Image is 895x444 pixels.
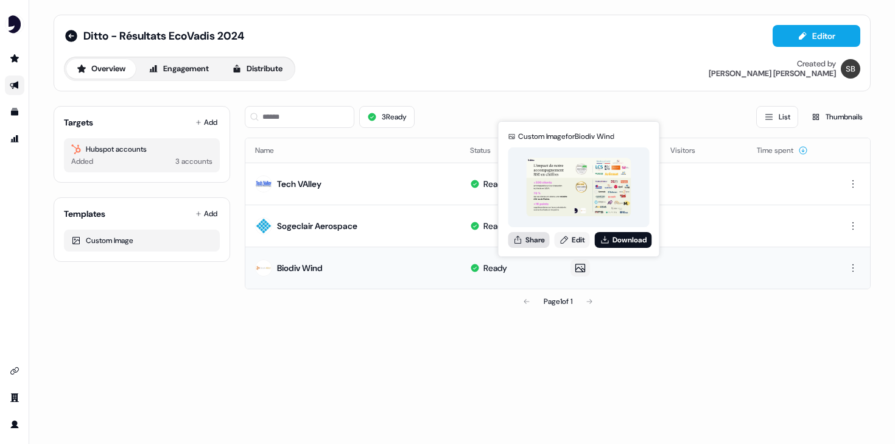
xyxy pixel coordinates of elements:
a: Editor [773,31,860,44]
button: Add [193,114,220,131]
a: Go to profile [5,415,24,434]
div: Templates [64,208,105,220]
a: Edit [555,232,590,248]
button: Thumbnails [803,106,871,128]
button: Distribute [222,59,293,79]
div: Tech VAlley [277,178,321,190]
div: 3 accounts [175,155,212,167]
div: Added [71,155,93,167]
button: Share [508,232,550,248]
div: Page 1 of 1 [544,295,572,308]
button: 3Ready [359,106,415,128]
div: Hubspot accounts [71,143,212,155]
div: Sogeclair Aerospace [277,220,357,232]
a: Go to team [5,388,24,407]
button: Status [470,139,505,161]
button: Download [595,232,652,248]
a: Go to templates [5,102,24,122]
a: Go to outbound experience [5,76,24,95]
div: Targets [64,116,93,129]
button: Overview [66,59,136,79]
div: Created by [797,59,836,69]
button: List [756,106,798,128]
div: Custom Image [71,234,212,247]
span: Ditto - Résultats EcoVadis 2024 [83,29,244,43]
div: Custom Image for Biodiv Wind [518,130,614,143]
img: asset preview [527,158,631,217]
a: Go to integrations [5,361,24,381]
button: Name [255,139,289,161]
img: Simon [841,59,860,79]
button: Time spent [757,139,808,161]
button: Engagement [138,59,219,79]
a: Go to attribution [5,129,24,149]
div: Ready [483,262,507,274]
button: Add [193,205,220,222]
button: Visitors [670,139,710,161]
div: Ready [483,178,507,190]
button: Editor [773,25,860,47]
div: Biodiv Wind [277,262,323,274]
div: [PERSON_NAME] [PERSON_NAME] [709,69,836,79]
div: Ready [483,220,507,232]
a: Go to prospects [5,49,24,68]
